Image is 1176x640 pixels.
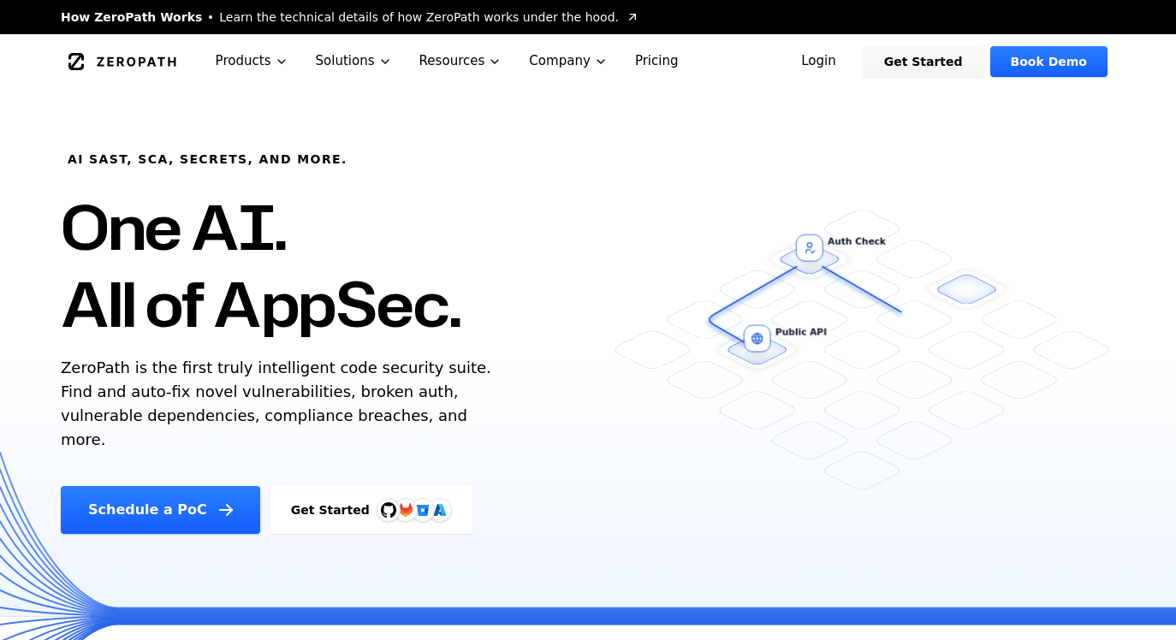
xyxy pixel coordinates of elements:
[61,9,639,26] a: How ZeroPath WorksLearn the technical details of how ZeroPath works under the hood.
[219,9,619,26] span: Learn the technical details of how ZeroPath works under the hood.
[61,486,260,534] a: Schedule a PoC
[433,503,447,517] img: Azure
[381,502,396,518] img: GitHub
[61,188,460,342] h1: One AI. All of AppSec.
[202,34,302,88] button: Products
[413,501,432,519] svg: Bitbucket
[515,34,621,88] button: Company
[40,34,1136,88] nav: Global
[61,9,202,26] span: How ZeroPath Works
[781,46,857,77] a: Login
[406,34,516,88] button: Resources
[61,356,499,452] p: ZeroPath is the first truly intelligent code security suite. Find and auto-fix novel vulnerabilit...
[864,46,983,77] a: Get Started
[302,34,406,88] button: Solutions
[68,151,347,168] h6: AI SAST, SCA, Secrets, and more.
[389,493,423,527] img: GitLab
[270,486,472,534] a: Get StartedGitHubGitLabAzure
[621,34,692,88] a: Pricing
[990,46,1108,77] a: Book Demo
